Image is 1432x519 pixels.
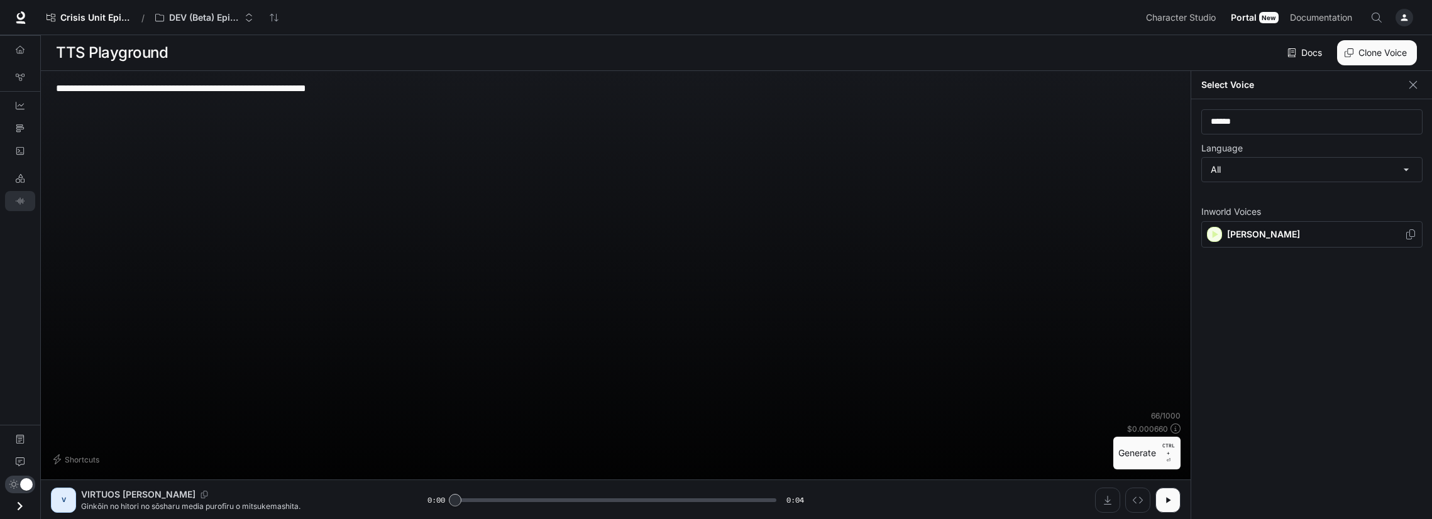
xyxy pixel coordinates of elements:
a: Docs [1285,40,1327,65]
span: Portal [1231,10,1257,26]
button: Open Command Menu [1364,5,1389,30]
span: Documentation [1290,10,1352,26]
p: 66 / 1000 [1151,410,1181,421]
a: Feedback [5,452,35,472]
button: Open drawer [6,493,34,519]
p: Ginkōin no hitori no sōsharu media purofīru o mitsukemashita. [81,501,397,511]
span: Dark mode toggle [20,477,33,491]
p: VIRTUOS [PERSON_NAME] [81,488,196,501]
p: Inworld Voices [1201,207,1423,216]
span: 0:04 [786,494,804,506]
span: Character Studio [1146,10,1216,26]
div: All [1202,158,1422,182]
a: PortalNew [1226,5,1284,30]
button: Sync workspaces [262,5,287,30]
button: Shortcuts [51,449,104,469]
p: DEV (Beta) Episode 1 - Crisis Unit [169,13,240,23]
a: Documentation [1285,5,1362,30]
p: CTRL + [1161,442,1176,457]
button: Inspect [1125,488,1150,513]
p: $ 0.000660 [1127,423,1168,434]
a: LLM Playground [5,168,35,188]
a: Graph Registry [5,67,35,87]
a: Logs [5,141,35,161]
div: / [136,11,150,25]
button: Open workspace menu [150,5,259,30]
span: 0:00 [427,494,445,506]
a: Traces [5,118,35,138]
button: Download audio [1095,488,1120,513]
a: Documentation [5,429,35,449]
button: GenerateCTRL +⏎ [1113,437,1181,469]
a: Character Studio [1141,5,1225,30]
a: Overview [5,40,35,60]
div: New [1259,12,1279,23]
a: Crisis Unit Episode 1 [41,5,136,30]
p: [PERSON_NAME] [1227,228,1404,241]
div: V [53,490,74,510]
a: Dashboards [5,96,35,116]
p: Language [1201,144,1243,153]
h1: TTS Playground [56,40,168,65]
span: Crisis Unit Episode 1 [60,13,131,23]
p: ⏎ [1161,442,1176,464]
button: Copy Voice ID [1404,229,1417,239]
button: Copy Voice ID [196,491,213,498]
button: Clone Voice [1337,40,1417,65]
a: TTS Playground [5,191,35,211]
